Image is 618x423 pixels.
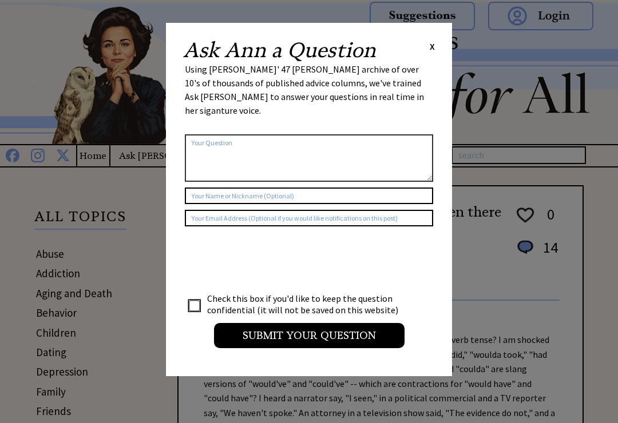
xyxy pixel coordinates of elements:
[185,210,433,226] input: Your Email Address (Optional if you would like notifications on this post)
[185,187,433,204] input: Your Name or Nickname (Optional)
[185,62,433,129] div: Using [PERSON_NAME]' 47 [PERSON_NAME] archive of over 10's of thousands of published advice colum...
[214,323,405,348] input: Submit your Question
[183,40,376,61] h2: Ask Ann a Question
[430,41,435,52] span: X
[185,238,359,282] iframe: reCAPTCHA
[207,292,409,316] td: Check this box if you'd like to keep the question confidential (it will not be saved on this webs...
